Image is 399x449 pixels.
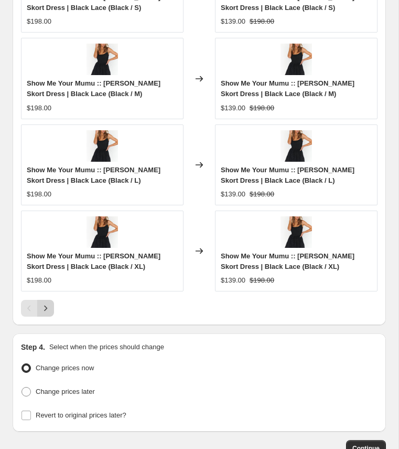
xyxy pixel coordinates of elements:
span: Show Me Your Mumu :: [PERSON_NAME] Skort Dress | Black Lace (Black / M) [221,79,354,98]
div: $198.00 [27,189,51,200]
div: $139.00 [221,103,245,113]
div: $139.00 [221,16,245,27]
div: $139.00 [221,275,245,286]
img: RicciSkortDress_BlackLace2_80x.jpg [87,44,118,75]
img: RicciSkortDress_BlackLace2_80x.jpg [281,216,312,248]
span: Show Me Your Mumu :: [PERSON_NAME] Skort Dress | Black Lace (Black / XL) [221,252,354,270]
p: Select when the prices should change [49,342,164,352]
img: RicciSkortDress_BlackLace2_80x.jpg [87,216,118,248]
span: Show Me Your Mumu :: [PERSON_NAME] Skort Dress | Black Lace (Black / M) [27,79,160,98]
span: Change prices now [36,364,94,372]
strike: $198.00 [250,103,274,113]
nav: Pagination [21,300,54,317]
span: Revert to original prices later? [36,411,126,419]
img: RicciSkortDress_BlackLace2_80x.jpg [281,130,312,162]
span: Show Me Your Mumu :: [PERSON_NAME] Skort Dress | Black Lace (Black / XL) [27,252,160,270]
strike: $198.00 [250,16,274,27]
div: $198.00 [27,275,51,286]
img: RicciSkortDress_BlackLace2_80x.jpg [87,130,118,162]
span: Show Me Your Mumu :: [PERSON_NAME] Skort Dress | Black Lace (Black / L) [221,166,354,184]
div: $198.00 [27,103,51,113]
button: Next [37,300,54,317]
span: Change prices later [36,388,95,395]
h2: Step 4. [21,342,45,352]
span: Show Me Your Mumu :: [PERSON_NAME] Skort Dress | Black Lace (Black / L) [27,166,160,184]
img: RicciSkortDress_BlackLace2_80x.jpg [281,44,312,75]
strike: $198.00 [250,189,274,200]
div: $198.00 [27,16,51,27]
div: $139.00 [221,189,245,200]
strike: $198.00 [250,275,274,286]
